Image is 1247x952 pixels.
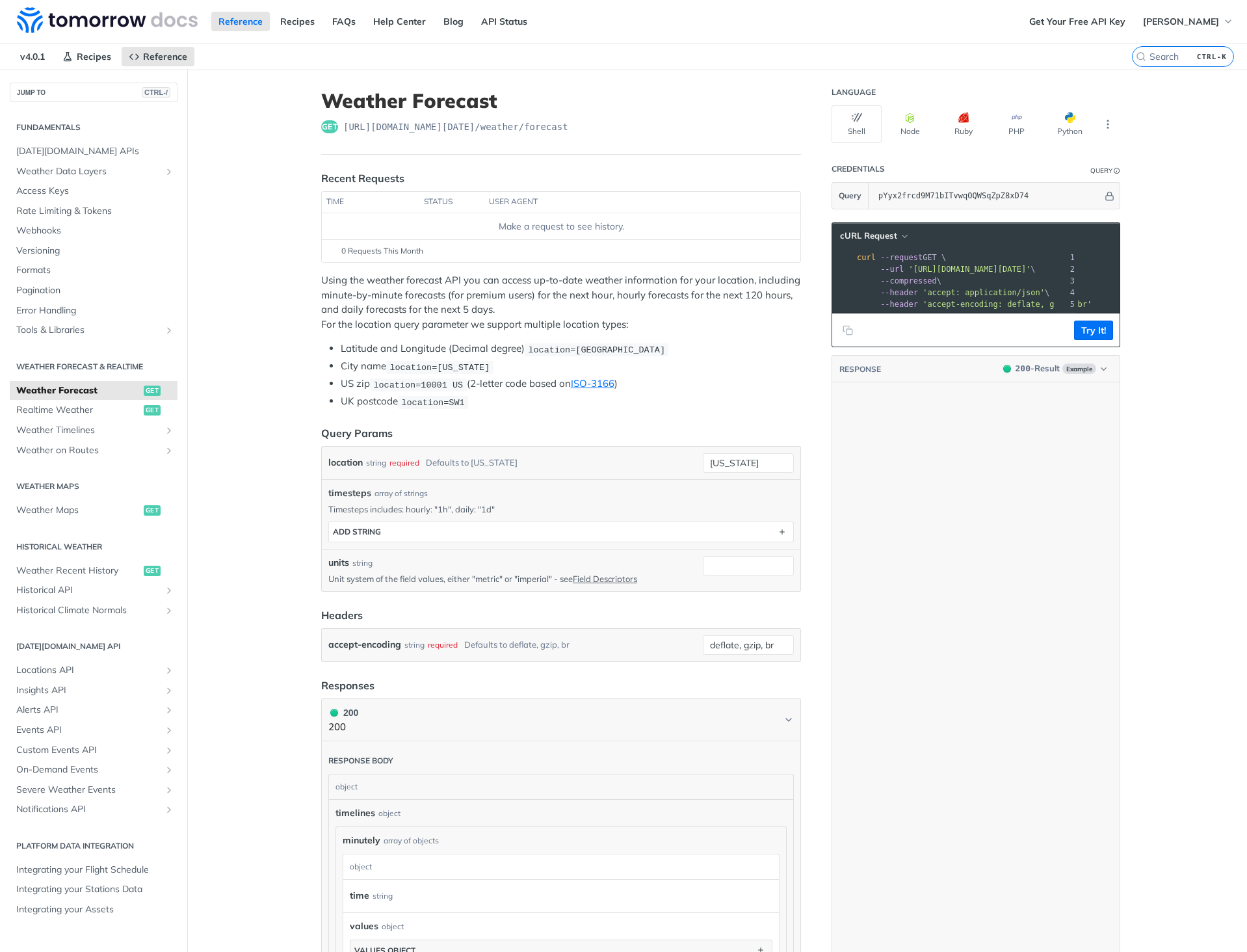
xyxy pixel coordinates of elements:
[55,47,118,66] a: Recipes
[10,441,177,460] a: Weather on RoutesShow subpages for Weather on Routes
[16,284,174,297] span: Pagination
[16,724,161,737] span: Events API
[333,527,381,536] div: ADD string
[343,834,380,847] span: minutely
[384,835,439,847] div: array of objects
[10,421,177,440] a: Weather TimelinesShow subpages for Weather Timelines
[321,170,404,186] div: Recent Requests
[389,453,419,472] div: required
[885,105,935,143] button: Node
[328,756,393,766] div: Response body
[382,921,404,932] div: object
[783,715,794,725] svg: Chevron
[328,486,371,500] span: timesteps
[10,700,177,720] a: Alerts APIShow subpages for Alerts API
[350,886,369,905] label: time
[1103,189,1116,202] button: Hide
[571,377,614,390] a: ISO-3166
[16,864,174,877] span: Integrating your Flight Schedule
[16,504,140,517] span: Weather Maps
[10,900,177,919] a: Integrating your Assets
[164,705,174,715] button: Show subpages for Alerts API
[16,584,161,597] span: Historical API
[872,183,1103,209] input: apikey
[474,12,534,31] a: API Status
[10,142,177,161] a: [DATE][DOMAIN_NAME] APIs
[10,241,177,261] a: Versioning
[16,224,174,237] span: Webhooks
[321,607,363,623] div: Headers
[142,87,170,98] span: CTRL-/
[328,720,358,735] p: 200
[10,800,177,819] a: Notifications APIShow subpages for Notifications API
[144,386,161,396] span: get
[164,585,174,596] button: Show subpages for Historical API
[16,424,161,437] span: Weather Timelines
[327,220,795,233] div: Make a request to see history.
[401,397,464,407] span: location=SW1
[164,665,174,676] button: Show subpages for Locations API
[528,345,665,354] span: location=[GEOGRAPHIC_DATA]
[832,164,885,174] div: Credentials
[839,363,882,376] button: RESPONSE
[10,301,177,321] a: Error Handling
[1055,298,1077,310] div: 5
[164,745,174,756] button: Show subpages for Custom Events API
[164,785,174,795] button: Show subpages for Severe Weather Events
[164,166,174,177] button: Show subpages for Weather Data Layers
[1102,118,1114,130] svg: More ellipsis
[10,661,177,680] a: Locations APIShow subpages for Locations API
[10,83,177,102] button: JUMP TOCTRL-/
[832,87,876,98] div: Language
[328,706,794,735] button: 200 200200
[10,261,177,280] a: Formats
[16,664,161,677] span: Locations API
[1143,16,1219,27] span: [PERSON_NAME]
[10,840,177,852] h2: Platform DATA integration
[16,763,161,776] span: On-Demand Events
[329,522,793,542] button: ADD string
[343,854,776,879] div: object
[352,557,373,569] div: string
[211,12,270,31] a: Reference
[164,685,174,696] button: Show subpages for Insights API
[839,190,861,202] span: Query
[144,405,161,416] span: get
[17,7,198,33] img: Tomorrow.io Weather API Docs
[835,230,912,243] button: cURL Request
[389,362,490,372] span: location=[US_STATE]
[16,245,174,258] span: Versioning
[484,192,774,213] th: user agent
[16,744,161,757] span: Custom Events API
[16,304,174,317] span: Error Handling
[328,706,358,720] div: 200
[16,704,161,717] span: Alerts API
[1074,321,1113,340] button: Try It!
[341,359,801,374] li: City name
[16,185,174,198] span: Access Keys
[10,741,177,760] a: Custom Events APIShow subpages for Custom Events API
[573,574,637,584] a: Field Descriptors
[321,273,801,332] p: Using the weather forecast API you can access up-to-date weather information for your location, i...
[378,808,400,819] div: object
[343,120,568,133] span: https://api.tomorrow.io/v4/weather/forecast
[164,425,174,436] button: Show subpages for Weather Timelines
[144,505,161,516] span: get
[10,381,177,401] a: Weather Forecastget
[329,774,790,799] div: object
[321,89,801,112] h1: Weather Forecast
[10,880,177,899] a: Integrating your Stations Data
[341,341,801,356] li: Latitude and Longitude (Decimal degree)
[144,566,161,576] span: get
[997,362,1113,375] button: 200200-ResultExample
[325,12,363,31] a: FAQs
[341,377,801,391] li: US zip (2-letter code based on )
[10,481,177,492] h2: Weather Maps
[350,919,378,933] span: values
[880,276,937,285] span: --compressed
[366,453,386,472] div: string
[10,561,177,581] a: Weather Recent Historyget
[10,281,177,300] a: Pagination
[10,681,177,700] a: Insights APIShow subpages for Insights API
[938,105,988,143] button: Ruby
